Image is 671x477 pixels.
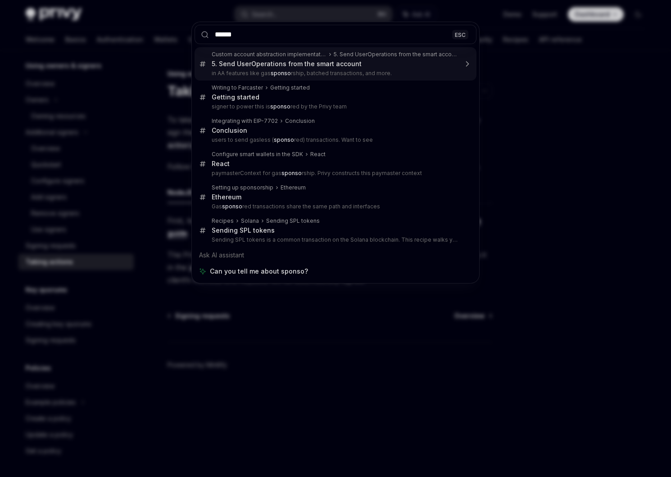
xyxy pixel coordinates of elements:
[212,160,230,168] div: React
[241,217,259,225] div: Solana
[266,217,320,225] div: Sending SPL tokens
[281,184,306,191] div: Ethereum
[212,70,458,77] p: in AA features like gas rship, batched transactions, and more.
[212,126,247,135] div: Conclusion
[210,267,308,276] span: Can you tell me about sponso?
[285,117,315,125] div: Conclusion
[334,51,458,58] div: 5. Send UserOperations from the smart account
[310,151,326,158] div: React
[270,84,310,91] div: Getting started
[271,70,291,76] b: sponso
[281,170,302,176] b: sponso
[212,236,458,243] p: Sending SPL tokens is a common transaction on the Solana blockchain. This recipe walks you through c
[212,184,273,191] div: Setting up sponsorship
[212,203,458,210] p: Gas red transactions share the same path and interfaces
[195,247,476,263] div: Ask AI assistant
[212,226,275,234] div: Sending SPL tokens
[212,117,278,125] div: Integrating with EIP-7702
[212,84,263,91] div: Writing to Farcaster
[212,93,259,101] div: Getting started
[452,30,468,39] div: ESC
[212,217,234,225] div: Recipes
[212,151,303,158] div: Configure smart wallets in the SDK
[212,60,362,68] div: 5. Send UserOperations from the smart account
[212,170,458,177] p: paymasterContext for gas rship. Privy constructs this paymaster context
[274,136,294,143] b: sponso
[270,103,290,110] b: sponso
[212,103,458,110] p: signer to power this is red by the Privy team
[212,193,241,201] div: Ethereum
[212,136,458,144] p: users to send gasless ( red) transactions. Want to see
[222,203,242,210] b: sponso
[212,51,326,58] div: Custom account abstraction implementation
